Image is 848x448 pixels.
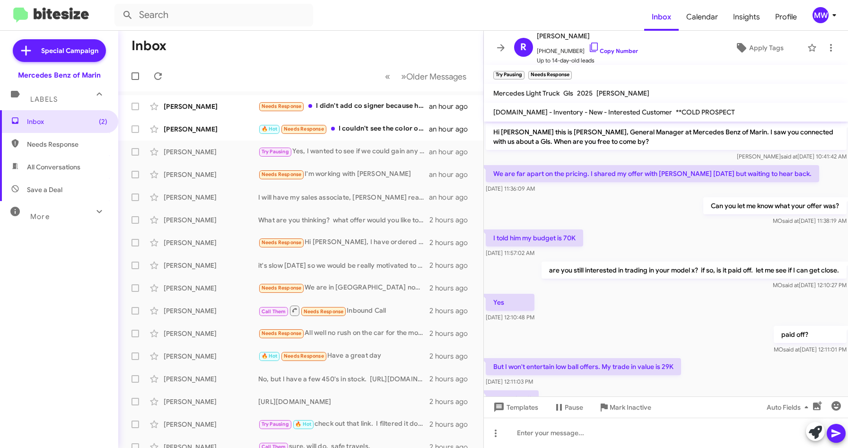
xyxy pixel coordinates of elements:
[520,40,526,55] span: R
[385,70,390,82] span: «
[486,165,819,182] p: We are far apart on the pricing. I shared my offer with [PERSON_NAME] [DATE] but waiting to hear ...
[406,71,466,82] span: Older Messages
[401,70,406,82] span: »
[563,89,573,97] span: Gls
[726,3,768,31] span: Insights
[491,399,538,416] span: Templates
[99,117,107,126] span: (2)
[284,126,324,132] span: Needs Response
[429,124,475,134] div: an hour ago
[284,353,324,359] span: Needs Response
[262,103,302,109] span: Needs Response
[429,351,475,361] div: 2 hours ago
[596,89,649,97] span: [PERSON_NAME]
[258,282,429,293] div: We are in [GEOGRAPHIC_DATA] now for a few months. Thanks
[258,305,429,316] div: Inbound Call
[577,89,593,97] span: 2025
[429,238,475,247] div: 2 hours ago
[429,147,475,157] div: an hour ago
[759,399,820,416] button: Auto Fields
[565,399,583,416] span: Pause
[258,374,429,384] div: No, but I have a few 450's in stock. [URL][DOMAIN_NAME]
[736,153,846,160] span: [PERSON_NAME] [DATE] 10:41:42 AM
[768,3,804,31] a: Profile
[164,238,258,247] div: [PERSON_NAME]
[164,420,258,429] div: [PERSON_NAME]
[27,185,62,194] span: Save a Deal
[546,399,591,416] button: Pause
[258,328,429,339] div: All well no rush on the car for the moment
[773,346,846,353] span: MO [DATE] 12:11:01 PM
[486,123,847,150] p: Hi [PERSON_NAME] this is [PERSON_NAME], General Manager at Mercedes Benz of Marin. I saw you conn...
[429,215,475,225] div: 2 hours ago
[813,7,829,23] div: MW
[164,306,258,316] div: [PERSON_NAME]
[486,314,534,321] span: [DATE] 12:10:48 PM
[493,89,560,97] span: Mercedes Light Truck
[262,171,302,177] span: Needs Response
[537,42,638,56] span: [PHONE_NUMBER]
[164,374,258,384] div: [PERSON_NAME]
[258,351,429,361] div: Have a great day
[27,140,107,149] span: Needs Response
[429,170,475,179] div: an hour ago
[588,47,638,54] a: Copy Number
[528,71,572,79] small: Needs Response
[258,193,429,202] div: I will have my sales associate, [PERSON_NAME] reach out to you.
[30,95,58,104] span: Labels
[773,326,846,343] p: paid off?
[782,281,798,289] span: said at
[258,169,429,180] div: I'm working with [PERSON_NAME]
[262,149,289,155] span: Try Pausing
[429,329,475,338] div: 2 hours ago
[164,283,258,293] div: [PERSON_NAME]
[27,117,107,126] span: Inbox
[429,102,475,111] div: an hour ago
[715,39,803,56] button: Apply Tags
[772,281,846,289] span: MO [DATE] 12:10:27 PM
[18,70,101,80] div: Mercedes Benz of Marin
[30,212,50,221] span: More
[486,358,681,375] p: But I won't entertain low ball offers. My trade in value is 29K
[537,56,638,65] span: Up to 14-day-old leads
[486,229,583,246] p: I told him my budget is 70K
[429,283,475,293] div: 2 hours ago
[486,185,535,192] span: [DATE] 11:36:09 AM
[493,108,672,116] span: [DOMAIN_NAME] - Inventory - New - Interested Customer
[644,3,679,31] a: Inbox
[395,67,472,86] button: Next
[804,7,838,23] button: MW
[258,123,429,134] div: I couldn't see the color or details of the other one. Could you share your best possible quote fo...
[486,249,534,256] span: [DATE] 11:57:02 AM
[429,193,475,202] div: an hour ago
[258,101,429,112] div: I didn't add co signer because he just has good credit I make well more money than him he just ha...
[114,4,313,26] input: Search
[486,390,539,407] p: Yes, paid off
[780,153,797,160] span: said at
[541,262,846,279] p: are you still interested in trading in your model x? if so, is it paid off. let me see if I can g...
[258,419,429,430] div: check out that link. I filtered it down.
[262,421,289,427] span: Try Pausing
[703,197,846,214] p: Can you let me know what your offer was?
[164,170,258,179] div: [PERSON_NAME]
[262,308,286,315] span: Call Them
[429,420,475,429] div: 2 hours ago
[41,46,98,55] span: Special Campaign
[429,374,475,384] div: 2 hours ago
[484,399,546,416] button: Templates
[679,3,726,31] a: Calendar
[591,399,659,416] button: Mark Inactive
[258,261,429,270] div: it's slow [DATE] so we would be really motivated to making a deal if you can make it in [DATE]
[258,146,429,157] div: Yes, I wanted to see if we could gain any traction. Apparently, we can't.
[164,261,258,270] div: [PERSON_NAME]
[164,397,258,406] div: [PERSON_NAME]
[767,399,812,416] span: Auto Fields
[537,30,638,42] span: [PERSON_NAME]
[262,330,302,336] span: Needs Response
[783,346,799,353] span: said at
[429,261,475,270] div: 2 hours ago
[304,308,344,315] span: Needs Response
[610,399,651,416] span: Mark Inactive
